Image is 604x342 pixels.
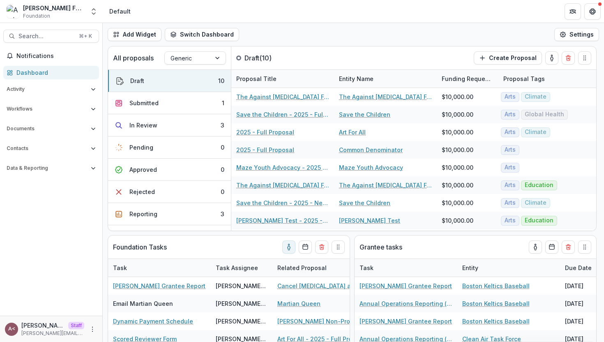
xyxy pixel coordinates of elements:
button: Open Activity [3,83,99,96]
span: Arts [505,164,516,171]
span: Arts [505,217,516,224]
button: Get Help [584,3,601,20]
a: The Against [MEDICAL_DATA] Foundation - 2025 - Full Proposal [236,92,329,101]
div: Proposal Title [231,74,281,83]
button: Delete card [315,240,328,254]
p: [PERSON_NAME][EMAIL_ADDRESS][DOMAIN_NAME] [21,330,84,337]
div: Entity Name [334,70,437,88]
a: Save the Children [339,110,390,119]
button: Settings [554,28,599,41]
button: Partners [565,3,581,20]
button: Open entity switcher [88,3,99,20]
div: Funding Requested [437,70,498,88]
div: $10,000.00 [442,181,473,189]
div: $10,000.00 [442,163,473,172]
div: Proposal Tags [498,74,550,83]
span: Activity [7,86,88,92]
div: Task [108,259,211,277]
div: Rejected [129,187,155,196]
div: 0 [221,165,224,174]
p: Draft ( 10 ) [244,53,306,63]
span: Workflows [7,106,88,112]
a: Dynamic Payment Schedule [113,317,193,326]
div: 0 [221,143,224,152]
button: Create Proposal [474,51,542,65]
a: Boston Keltics Baseball [462,299,530,308]
div: Entity [457,259,560,277]
div: Reporting [129,210,157,218]
button: Approved0 [108,159,231,181]
nav: breadcrumb [106,5,134,17]
div: Proposal Tags [498,70,601,88]
div: $10,000.00 [442,146,473,154]
a: 2025 - Full Proposal [236,146,294,154]
span: Climate [525,93,546,100]
a: [PERSON_NAME] Test - 2025 - Sample Grant Form [236,216,329,225]
p: All proposals [113,53,154,63]
a: Maze Youth Advocacy [339,163,403,172]
a: 2025 - Full Proposal [236,128,294,136]
a: [PERSON_NAME] Grantee Report [360,317,452,326]
button: Open Documents [3,122,99,135]
a: Save the Children [339,199,390,207]
div: $10,000.00 [442,199,473,207]
span: Notifications [16,53,96,60]
button: Delete card [562,51,575,65]
a: Martian Queen [277,299,320,308]
button: More [88,324,97,334]
a: The Against [MEDICAL_DATA] Foundation [339,92,432,101]
a: Boston Keltics Baseball [462,282,530,290]
button: Notifications [3,49,99,62]
span: Search... [18,33,74,40]
a: Maze Youth Advocacy - 2025 - [PERSON_NAME] [236,163,329,172]
button: Submitted1 [108,92,231,114]
div: Draft [130,76,144,85]
a: Cancel [MEDICAL_DATA] at Schools 2023 [277,282,370,290]
button: toggle-assigned-to-me [282,240,295,254]
button: Open Workflows [3,102,99,116]
div: Due Date [560,263,597,272]
span: Foundation [23,12,50,20]
span: Arts [505,111,516,118]
div: Related Proposal [272,259,375,277]
a: Art For All [339,128,366,136]
div: Approved [129,165,157,174]
button: Switch Dashboard [165,28,239,41]
a: Annual Operations Reporting (atw) [360,299,452,308]
div: Pending [129,143,153,152]
div: $10,000.00 [442,216,473,225]
div: Task [355,259,457,277]
div: Dashboard [16,68,92,77]
div: 3 [221,210,224,218]
div: Task Assignee [211,259,272,277]
a: [PERSON_NAME] Grantee Report [113,282,205,290]
p: Foundation Tasks [113,242,167,252]
div: Related Proposal [272,263,332,272]
span: Arts [505,199,516,206]
a: Save the Children - 2025 - New form [236,199,329,207]
button: Calendar [299,240,312,254]
span: Arts [505,146,516,153]
button: Drag [578,51,591,65]
button: Draft10 [108,70,231,92]
a: The Against [MEDICAL_DATA] Foundation - 2025 - New form [236,181,329,189]
button: toggle-assigned-to-me [529,240,542,254]
div: Entity Name [334,74,378,83]
p: Grantee tasks [360,242,402,252]
a: Dashboard [3,66,99,79]
button: Drag [332,240,345,254]
span: Arts [505,129,516,136]
a: The Against [MEDICAL_DATA] Foundation [339,181,432,189]
button: Calendar [545,240,558,254]
button: In Review3 [108,114,231,136]
p: [PERSON_NAME] <[PERSON_NAME][EMAIL_ADDRESS][DOMAIN_NAME]> [21,321,65,330]
div: Task [108,263,132,272]
span: Arts [505,93,516,100]
button: Delete card [562,240,575,254]
button: Open Contacts [3,142,99,155]
div: [PERSON_NAME] Foundation [23,4,85,12]
div: 1 [222,99,224,107]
